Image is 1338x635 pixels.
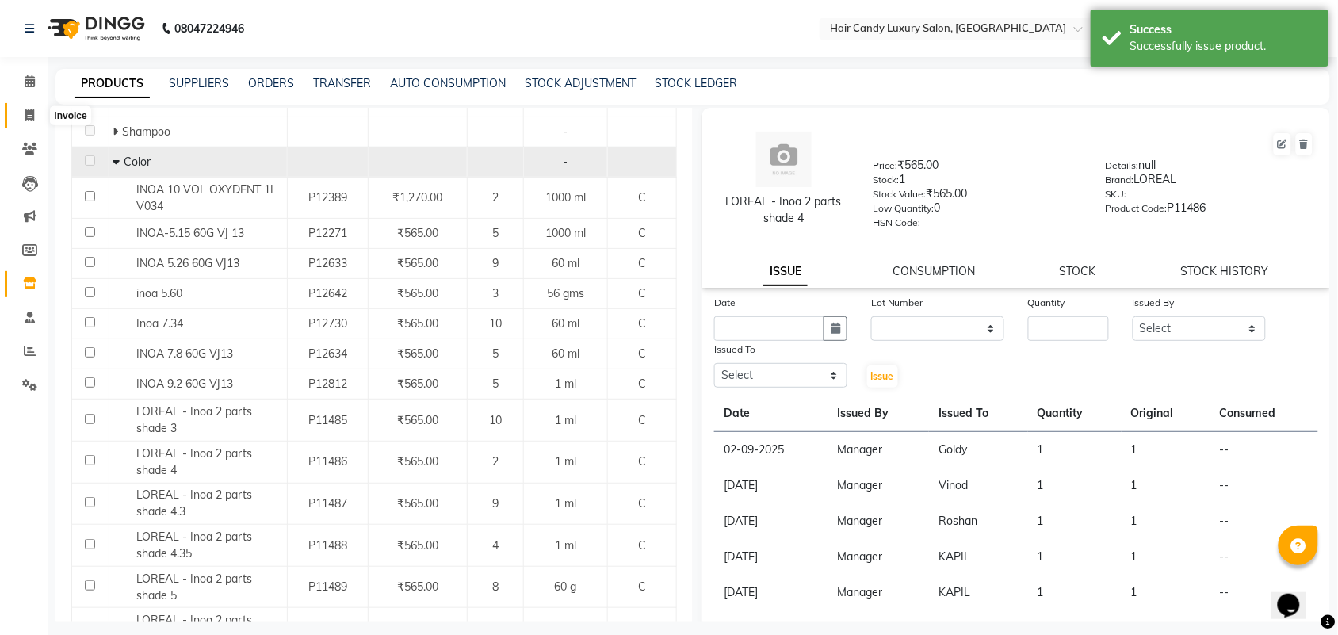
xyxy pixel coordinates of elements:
[308,580,347,594] span: P11489
[1210,468,1318,503] td: --
[308,346,347,361] span: P12634
[547,286,584,300] span: 56 gms
[638,496,646,511] span: C
[492,94,499,109] span: 5
[929,539,1028,575] td: KAPIL
[874,173,900,187] label: Stock:
[564,124,568,139] span: -
[492,346,499,361] span: 5
[492,190,499,205] span: 2
[638,580,646,594] span: C
[555,377,576,391] span: 1 ml
[874,171,1082,193] div: 1
[397,94,438,109] span: ₹495.00
[308,190,347,205] span: P12389
[308,226,347,240] span: P12271
[1133,296,1175,310] label: Issued By
[1122,503,1210,539] td: 1
[136,182,277,213] span: INOA 10 VOL OXYDENT 1L V034
[308,286,347,300] span: P12642
[113,124,122,139] span: Expand Row
[397,316,438,331] span: ₹565.00
[929,503,1028,539] td: Roshan
[397,226,438,240] span: ₹565.00
[492,256,499,270] span: 9
[874,187,927,201] label: Stock Value:
[1106,173,1134,187] label: Brand:
[136,404,252,435] span: LOREAL - Inoa 2 parts shade 3
[756,132,812,187] img: avatar
[1130,21,1317,38] div: Success
[1028,296,1065,310] label: Quantity
[638,454,646,469] span: C
[489,316,502,331] span: 10
[136,377,233,391] span: INOA 9.2 60G VJ13
[1028,503,1122,539] td: 1
[492,580,499,594] span: 8
[308,413,347,427] span: P11485
[638,256,646,270] span: C
[1122,432,1210,469] td: 1
[492,538,499,553] span: 4
[929,432,1028,469] td: Goldy
[397,454,438,469] span: ₹565.00
[313,76,371,90] a: TRANSFER
[136,316,183,331] span: Inoa 7.34
[308,377,347,391] span: P12812
[638,413,646,427] span: C
[828,575,930,610] td: Manager
[1060,264,1096,278] a: STOCK
[714,396,828,432] th: Date
[1106,171,1314,193] div: LOREAL
[929,468,1028,503] td: Vinod
[552,316,579,331] span: 60 ml
[397,496,438,511] span: ₹565.00
[638,190,646,205] span: C
[929,396,1028,432] th: Issued To
[828,432,930,469] td: Manager
[136,446,252,477] span: LOREAL - Inoa 2 parts shade 4
[552,94,579,109] span: 60 ml
[714,575,828,610] td: [DATE]
[874,157,1082,179] div: ₹565.00
[136,346,233,361] span: INOA 7.8 60G VJ13
[638,377,646,391] span: C
[1028,468,1122,503] td: 1
[397,256,438,270] span: ₹565.00
[1028,396,1122,432] th: Quantity
[392,190,442,205] span: ₹1,270.00
[545,226,586,240] span: 1000 ml
[555,413,576,427] span: 1 ml
[169,76,229,90] a: SUPPLIERS
[555,496,576,511] span: 1 ml
[638,226,646,240] span: C
[929,575,1028,610] td: KAPIL
[397,413,438,427] span: ₹565.00
[1210,575,1318,610] td: --
[397,580,438,594] span: ₹565.00
[714,432,828,469] td: 02-09-2025
[867,365,898,388] button: Issue
[874,201,935,216] label: Low Quantity:
[492,377,499,391] span: 5
[75,70,150,98] a: PRODUCTS
[308,316,347,331] span: P12730
[308,496,347,511] span: P11487
[714,539,828,575] td: [DATE]
[124,155,151,169] span: Color
[492,226,499,240] span: 5
[1106,201,1168,216] label: Product Code:
[828,396,930,432] th: Issued By
[564,155,568,169] span: -
[174,6,244,51] b: 08047224946
[248,76,294,90] a: ORDERS
[397,538,438,553] span: ₹565.00
[874,216,921,230] label: HSN Code:
[1106,159,1139,173] label: Details:
[1210,503,1318,539] td: --
[638,316,646,331] span: C
[1028,432,1122,469] td: 1
[655,76,737,90] a: STOCK LEDGER
[555,538,576,553] span: 1 ml
[1181,264,1269,278] a: STOCK HISTORY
